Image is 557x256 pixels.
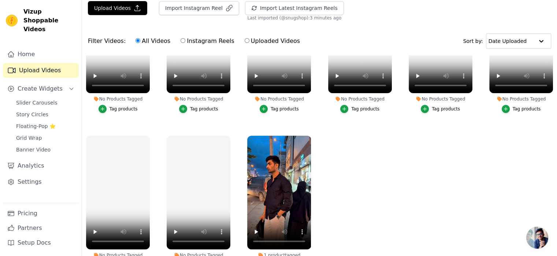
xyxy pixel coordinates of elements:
[3,158,79,173] a: Analytics
[351,106,379,112] div: Tag products
[16,146,51,153] span: Banner Video
[23,7,76,34] span: Vizup Shoppable Videos
[3,63,79,78] a: Upload Videos
[109,106,138,112] div: Tag products
[88,1,147,15] button: Upload Videos
[159,1,239,15] button: Import Instagram Reel
[432,106,460,112] div: Tag products
[526,227,548,249] div: Open chat
[16,111,48,118] span: Story Circles
[513,106,541,112] div: Tag products
[12,121,79,131] a: Floating-Pop ⭐
[244,36,300,46] label: Uploaded Videos
[88,33,304,50] div: Filter Videos:
[18,84,63,93] span: Create Widgets
[328,96,392,102] div: No Products Tagged
[463,33,552,49] div: Sort by:
[190,106,218,112] div: Tag products
[6,15,18,26] img: Vizup
[489,96,553,102] div: No Products Tagged
[245,1,344,15] button: Import Latest Instagram Reels
[3,206,79,221] a: Pricing
[180,36,234,46] label: Instagram Reels
[340,105,379,113] button: Tag products
[181,38,185,43] input: Instagram Reels
[12,98,79,108] a: Slider Carousels
[12,145,79,155] a: Banner Video
[16,99,57,106] span: Slider Carousels
[245,38,249,43] input: Uploaded Videos
[3,235,79,250] a: Setup Docs
[260,105,299,113] button: Tag products
[16,134,42,142] span: Grid Wrap
[3,81,79,96] button: Create Widgets
[247,96,311,102] div: No Products Tagged
[179,105,218,113] button: Tag products
[421,105,460,113] button: Tag products
[502,105,541,113] button: Tag products
[12,109,79,120] a: Story Circles
[3,221,79,235] a: Partners
[135,38,140,43] input: All Videos
[86,96,150,102] div: No Products Tagged
[135,36,171,46] label: All Videos
[3,175,79,189] a: Settings
[409,96,472,102] div: No Products Tagged
[271,106,299,112] div: Tag products
[12,133,79,143] a: Grid Wrap
[167,96,230,102] div: No Products Tagged
[99,105,138,113] button: Tag products
[247,15,341,21] span: Last imported (@ snugshop ): 3 minutes ago
[3,47,79,62] a: Home
[16,122,56,130] span: Floating-Pop ⭐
